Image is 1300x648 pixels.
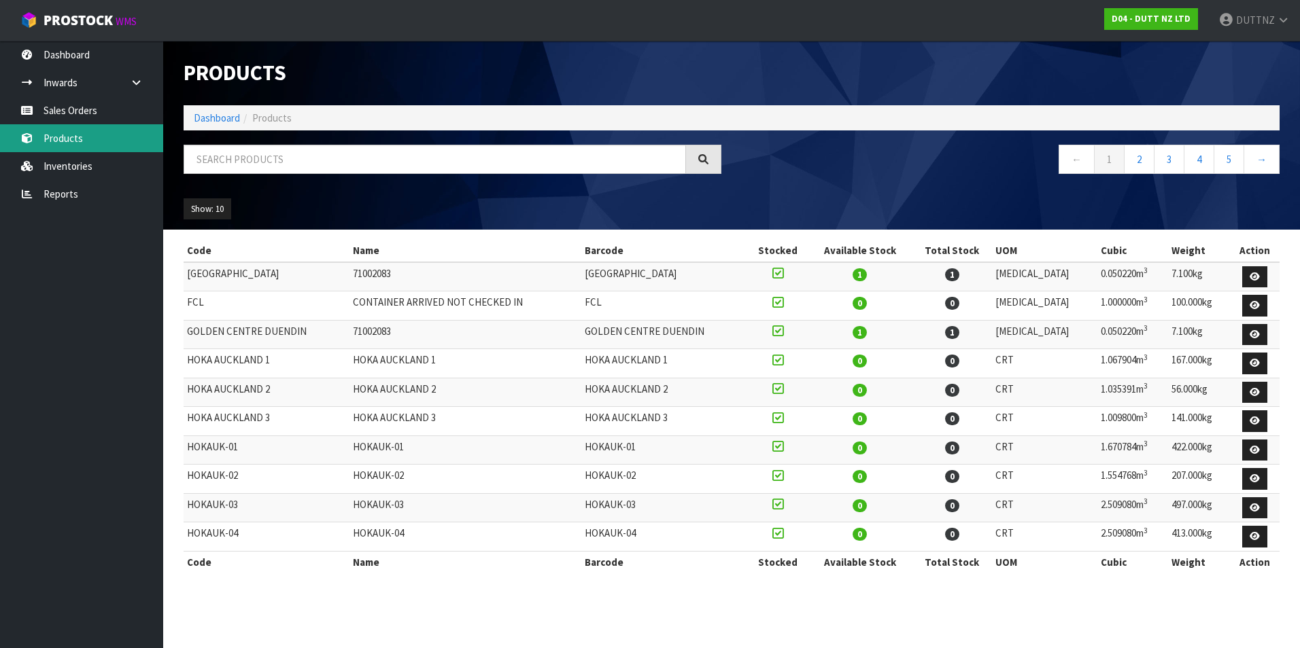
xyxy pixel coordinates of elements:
[581,522,747,552] td: HOKAUK-04
[992,493,1097,522] td: CRT
[945,297,959,310] span: 0
[945,470,959,483] span: 0
[945,442,959,454] span: 0
[349,551,581,573] th: Name
[581,435,747,465] td: HOKAUK-01
[742,145,1280,178] nav: Page navigation
[1144,266,1148,275] sup: 3
[748,551,808,573] th: Stocked
[1244,145,1280,174] a: →
[1168,291,1231,321] td: 100.000kg
[1097,262,1168,291] td: 0.050220m
[853,499,867,512] span: 0
[945,499,959,512] span: 0
[808,240,912,262] th: Available Stock
[1144,295,1148,304] sup: 3
[1168,493,1231,522] td: 497.000kg
[184,198,231,220] button: Show: 10
[581,349,747,378] td: HOKA AUCKLAND 1
[853,412,867,425] span: 0
[349,378,581,407] td: HOKA AUCKLAND 2
[1097,465,1168,494] td: 1.554768m
[184,240,349,262] th: Code
[1097,240,1168,262] th: Cubic
[992,262,1097,291] td: [MEDICAL_DATA]
[992,378,1097,407] td: CRT
[184,291,349,321] td: FCL
[184,407,349,436] td: HOKA AUCKLAND 3
[945,355,959,367] span: 0
[992,465,1097,494] td: CRT
[1184,145,1214,174] a: 4
[853,384,867,397] span: 0
[581,291,747,321] td: FCL
[581,551,747,573] th: Barcode
[1097,291,1168,321] td: 1.000000m
[581,320,747,349] td: GOLDEN CENTRE DUENDIN
[1097,320,1168,349] td: 0.050220m
[1144,353,1148,362] sup: 3
[1168,320,1231,349] td: 7.100kg
[1097,493,1168,522] td: 2.509080m
[1168,349,1231,378] td: 167.000kg
[349,349,581,378] td: HOKA AUCKLAND 1
[349,493,581,522] td: HOKAUK-03
[853,268,867,281] span: 1
[1097,522,1168,552] td: 2.509080m
[1094,145,1125,174] a: 1
[44,12,113,29] span: ProStock
[581,465,747,494] td: HOKAUK-02
[992,551,1097,573] th: UOM
[992,407,1097,436] td: CRT
[1236,14,1275,26] span: DUTTNZ
[184,493,349,522] td: HOKAUK-03
[1144,526,1148,535] sup: 3
[1154,145,1184,174] a: 3
[992,435,1097,465] td: CRT
[945,412,959,425] span: 0
[184,522,349,552] td: HOKAUK-04
[1124,145,1154,174] a: 2
[252,111,292,124] span: Products
[1231,240,1280,262] th: Action
[1168,378,1231,407] td: 56.000kg
[116,15,137,28] small: WMS
[853,470,867,483] span: 0
[1059,145,1095,174] a: ←
[748,240,808,262] th: Stocked
[853,528,867,541] span: 0
[349,262,581,291] td: 71002083
[1168,522,1231,552] td: 413.000kg
[184,465,349,494] td: HOKAUK-02
[853,355,867,367] span: 0
[992,522,1097,552] td: CRT
[184,378,349,407] td: HOKA AUCKLAND 2
[581,240,747,262] th: Barcode
[1097,349,1168,378] td: 1.067904m
[853,326,867,339] span: 1
[945,528,959,541] span: 0
[945,384,959,397] span: 0
[1144,439,1148,448] sup: 3
[184,145,686,174] input: Search products
[1112,13,1191,24] strong: D04 - DUTT NZ LTD
[1168,407,1231,436] td: 141.000kg
[1144,323,1148,333] sup: 3
[581,378,747,407] td: HOKA AUCKLAND 2
[808,551,912,573] th: Available Stock
[1097,551,1168,573] th: Cubic
[1144,381,1148,391] sup: 3
[945,268,959,281] span: 1
[1097,407,1168,436] td: 1.009800m
[1144,497,1148,506] sup: 3
[184,61,721,85] h1: Products
[349,407,581,436] td: HOKA AUCKLAND 3
[349,291,581,321] td: CONTAINER ARRIVED NOT CHECKED IN
[1214,145,1244,174] a: 5
[992,240,1097,262] th: UOM
[184,551,349,573] th: Code
[581,493,747,522] td: HOKAUK-03
[349,522,581,552] td: HOKAUK-04
[945,326,959,339] span: 1
[992,291,1097,321] td: [MEDICAL_DATA]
